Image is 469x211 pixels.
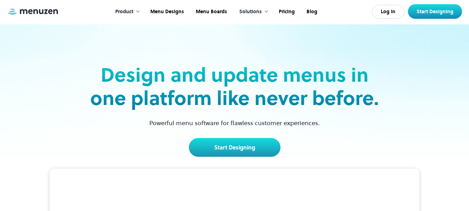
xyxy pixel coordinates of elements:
[189,1,232,23] a: Menu Boards
[232,1,272,23] div: Solutions
[272,1,300,23] a: Pricing
[141,118,328,128] p: Powerful menu software for flawless customer experiences.
[239,8,262,16] div: Solutions
[372,5,404,19] a: Log In
[300,1,323,23] a: Blog
[88,63,381,110] h2: Design and update menus in one platform like never before.
[144,1,189,23] a: Menu Designs
[189,138,280,157] a: Start Designing
[115,8,133,16] div: Product
[408,4,462,19] a: Start Designing
[108,1,144,23] div: Product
